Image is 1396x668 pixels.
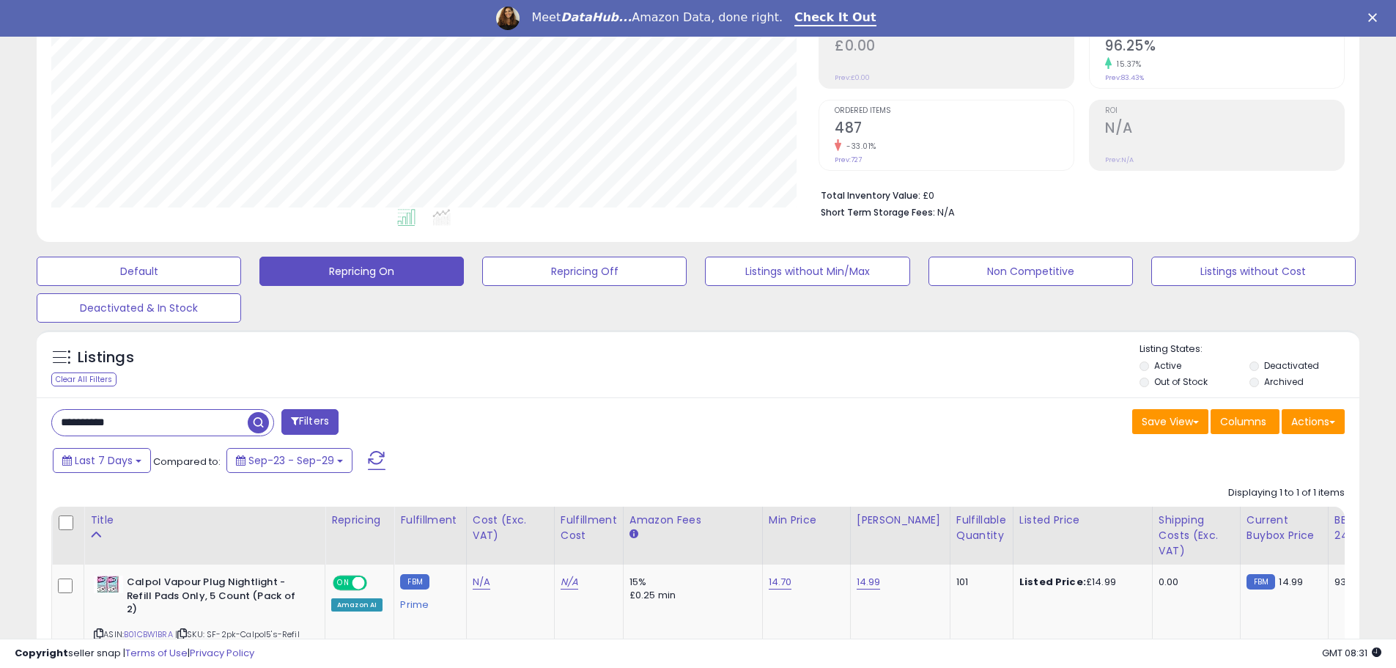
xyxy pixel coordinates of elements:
[821,186,1334,203] li: £0
[1264,359,1319,372] label: Deactivated
[127,576,305,620] b: Calpol Vapour Plug Nightlight - Refill Pads Only, 5 Count (Pack of 2)
[1105,155,1134,164] small: Prev: N/A
[956,576,1002,589] div: 101
[928,257,1133,286] button: Non Competitive
[841,141,876,152] small: -33.01%
[1159,513,1234,559] div: Shipping Costs (Exc. VAT)
[1132,409,1208,434] button: Save View
[769,513,844,528] div: Min Price
[400,593,454,611] div: Prime
[90,513,319,528] div: Title
[835,107,1074,115] span: Ordered Items
[1105,120,1344,139] h2: N/A
[531,10,783,25] div: Meet Amazon Data, done right.
[835,120,1074,139] h2: 487
[259,257,464,286] button: Repricing On
[78,348,134,368] h5: Listings
[496,7,520,30] img: Profile image for Georgie
[1140,342,1359,356] p: Listing States:
[331,598,383,612] div: Amazon AI
[226,448,352,473] button: Sep-23 - Sep-29
[835,73,870,82] small: Prev: £0.00
[1105,107,1344,115] span: ROI
[331,513,388,528] div: Repricing
[1279,575,1303,589] span: 14.99
[857,513,944,528] div: [PERSON_NAME]
[1220,414,1266,429] span: Columns
[1159,576,1229,589] div: 0.00
[1334,513,1388,543] div: BB Share 24h.
[835,37,1074,57] h2: £0.00
[629,576,751,589] div: 15%
[794,10,876,26] a: Check It Out
[1105,73,1144,82] small: Prev: 83.43%
[1334,576,1383,589] div: 93%
[473,575,490,590] a: N/A
[1282,409,1345,434] button: Actions
[937,205,955,219] span: N/A
[629,589,751,602] div: £0.25 min
[1019,575,1086,589] b: Listed Price:
[1264,375,1304,388] label: Archived
[705,257,909,286] button: Listings without Min/Max
[37,293,241,323] button: Deactivated & In Stock
[857,575,881,590] a: 14.99
[400,574,429,590] small: FBM
[482,257,687,286] button: Repricing Off
[769,575,792,590] a: 14.70
[153,455,221,469] span: Compared to:
[51,372,117,386] div: Clear All Filters
[561,513,617,543] div: Fulfillment Cost
[1247,513,1322,543] div: Current Buybox Price
[125,646,188,660] a: Terms of Use
[1112,59,1141,70] small: 15.37%
[281,409,339,435] button: Filters
[956,513,1007,543] div: Fulfillable Quantity
[1105,37,1344,57] h2: 96.25%
[1151,257,1356,286] button: Listings without Cost
[15,647,254,661] div: seller snap | |
[821,189,920,202] b: Total Inventory Value:
[473,513,548,543] div: Cost (Exc. VAT)
[1247,574,1275,590] small: FBM
[1322,646,1381,660] span: 2025-10-7 08:31 GMT
[629,528,638,541] small: Amazon Fees.
[629,513,756,528] div: Amazon Fees
[1368,13,1383,22] div: Close
[1154,359,1181,372] label: Active
[1211,409,1279,434] button: Columns
[248,453,334,468] span: Sep-23 - Sep-29
[561,575,578,590] a: N/A
[190,646,254,660] a: Privacy Policy
[94,576,123,593] img: 41gttV8iYsL._SL40_.jpg
[400,513,459,528] div: Fulfillment
[1019,576,1141,589] div: £14.99
[75,453,133,468] span: Last 7 Days
[37,257,241,286] button: Default
[835,155,862,164] small: Prev: 727
[1228,486,1345,500] div: Displaying 1 to 1 of 1 items
[561,10,632,24] i: DataHub...
[365,577,388,590] span: OFF
[15,646,68,660] strong: Copyright
[1154,375,1208,388] label: Out of Stock
[821,206,935,219] b: Short Term Storage Fees:
[1019,513,1146,528] div: Listed Price
[334,577,352,590] span: ON
[53,448,151,473] button: Last 7 Days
